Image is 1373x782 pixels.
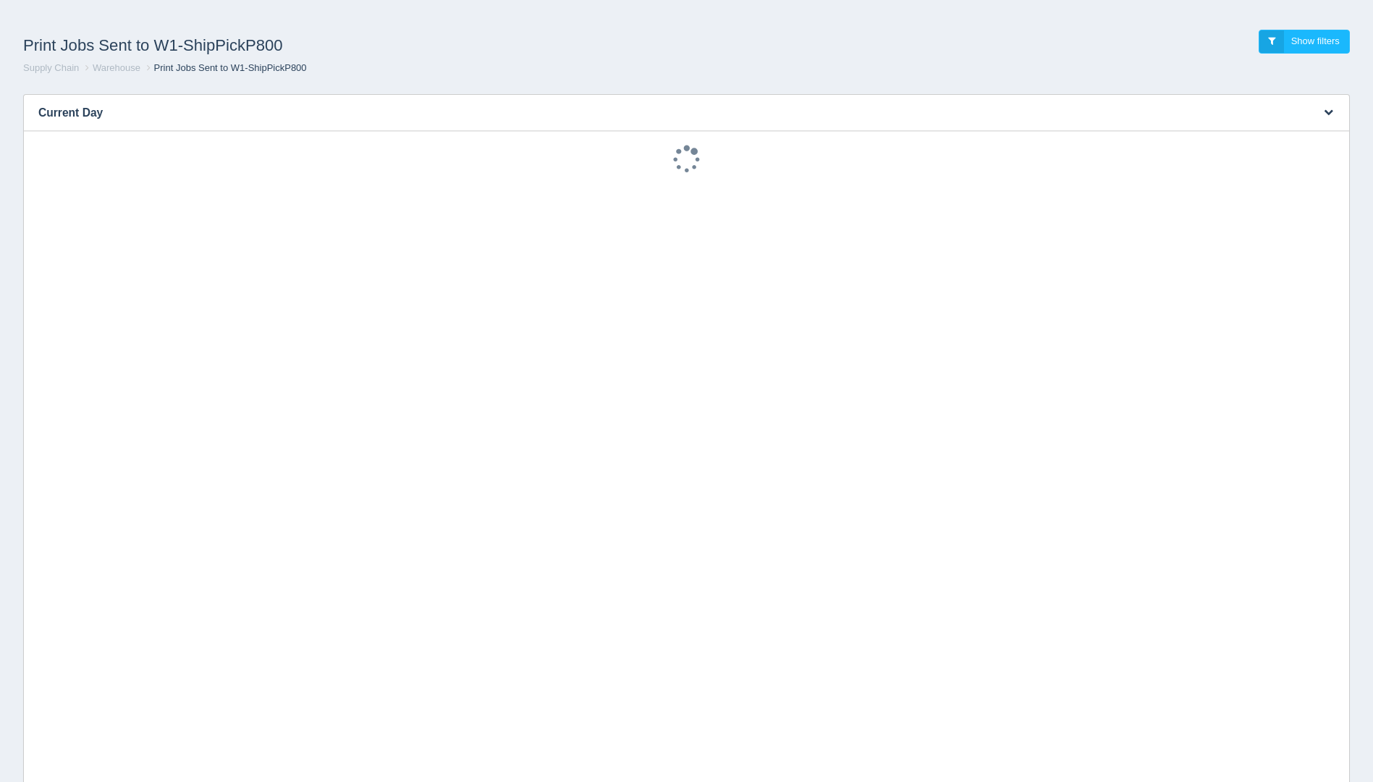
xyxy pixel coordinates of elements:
[93,62,140,73] a: Warehouse
[23,62,79,73] a: Supply Chain
[1259,30,1350,54] a: Show filters
[143,62,307,75] li: Print Jobs Sent to W1-ShipPickP800
[23,30,687,62] h1: Print Jobs Sent to W1-ShipPickP800
[1291,35,1340,46] span: Show filters
[24,95,1305,131] h3: Current Day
